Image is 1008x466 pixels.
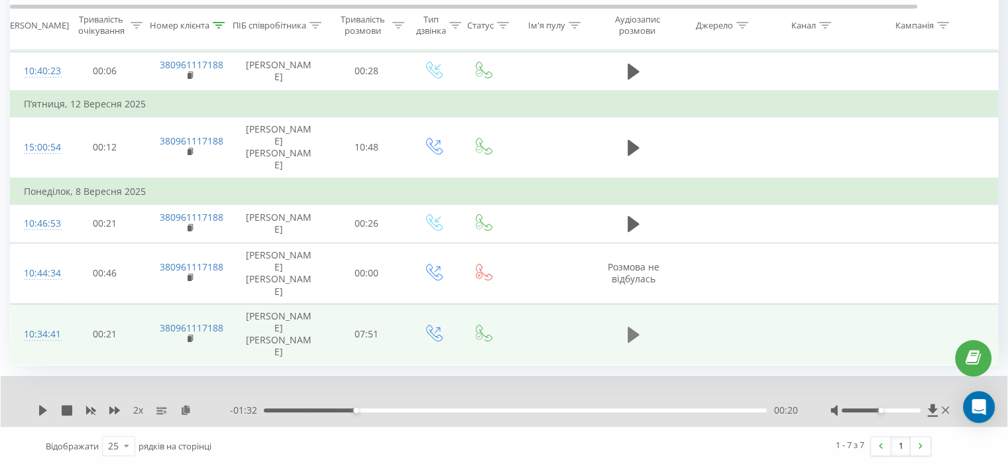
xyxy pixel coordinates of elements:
[878,408,883,413] div: Accessibility label
[2,19,69,30] div: [PERSON_NAME]
[160,135,223,147] a: 380961117188
[895,19,934,30] div: Кампанія
[233,19,306,30] div: ПІБ співробітника
[325,304,408,365] td: 07:51
[836,438,864,451] div: 1 - 7 з 7
[150,19,209,30] div: Номер клієнта
[24,261,50,286] div: 10:44:34
[963,391,995,423] div: Open Intercom Messenger
[773,404,797,417] span: 00:20
[325,204,408,243] td: 00:26
[233,304,325,365] td: [PERSON_NAME] [PERSON_NAME]
[325,52,408,91] td: 00:28
[160,321,223,334] a: 380961117188
[233,117,325,178] td: [PERSON_NAME] [PERSON_NAME]
[416,14,446,36] div: Тип дзвінка
[791,19,816,30] div: Канал
[608,261,659,285] span: Розмова не відбулась
[75,14,127,36] div: Тривалість очікування
[696,19,733,30] div: Джерело
[233,204,325,243] td: [PERSON_NAME]
[325,117,408,178] td: 10:48
[353,408,359,413] div: Accessibility label
[46,440,99,452] span: Відображати
[24,135,50,160] div: 15:00:54
[160,211,223,223] a: 380961117188
[64,304,146,365] td: 00:21
[337,14,389,36] div: Тривалість розмови
[64,117,146,178] td: 00:12
[233,52,325,91] td: [PERSON_NAME]
[605,14,669,36] div: Аудіозапис розмови
[64,204,146,243] td: 00:21
[467,19,494,30] div: Статус
[139,440,211,452] span: рядків на сторінці
[325,243,408,304] td: 00:00
[160,261,223,273] a: 380961117188
[64,243,146,304] td: 00:46
[24,321,50,347] div: 10:34:41
[528,19,565,30] div: Ім'я пулу
[24,58,50,84] div: 10:40:23
[64,52,146,91] td: 00:06
[891,437,911,455] a: 1
[160,58,223,71] a: 380961117188
[24,211,50,237] div: 10:46:53
[133,404,143,417] span: 2 x
[108,439,119,453] div: 25
[233,243,325,304] td: [PERSON_NAME] [PERSON_NAME]
[230,404,264,417] span: - 01:32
